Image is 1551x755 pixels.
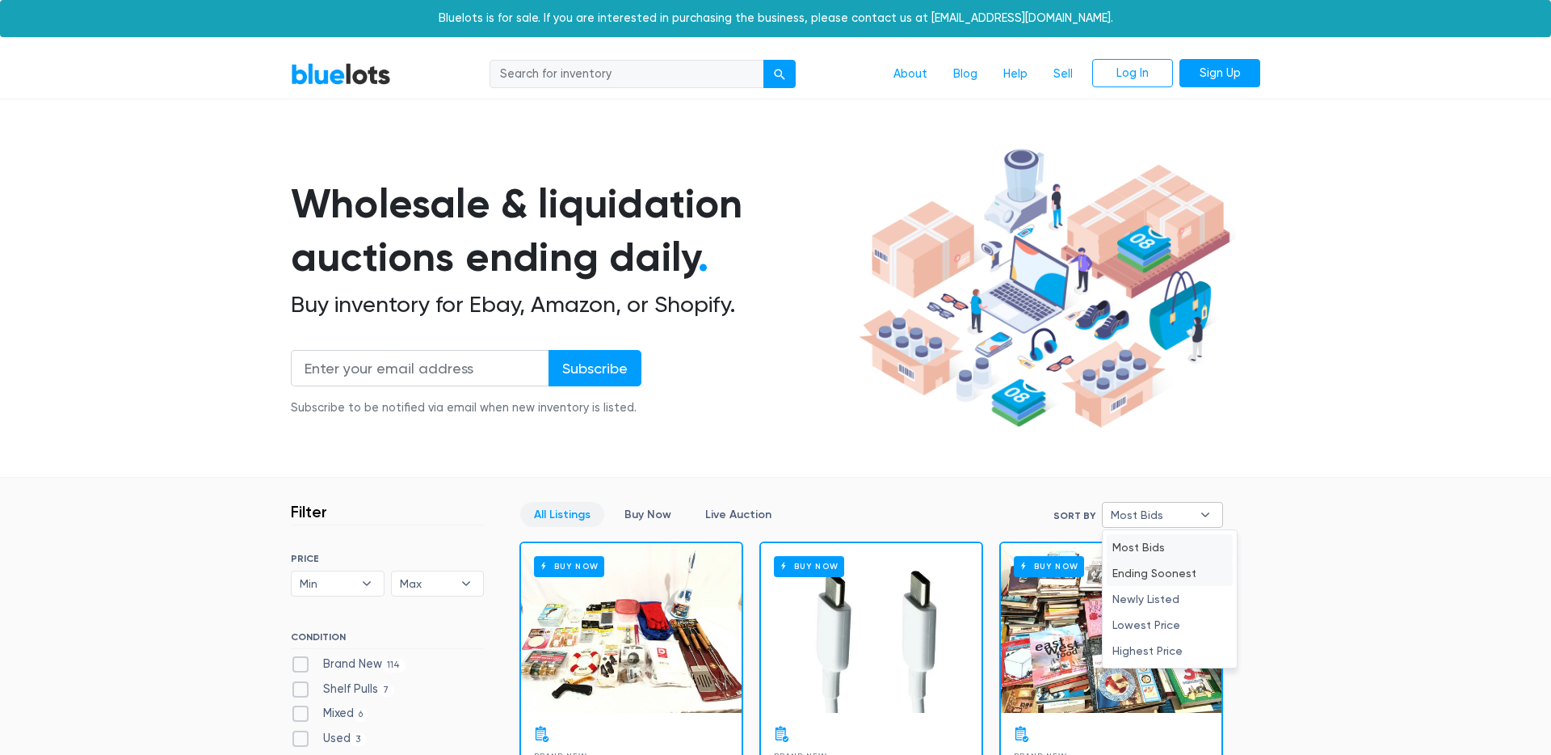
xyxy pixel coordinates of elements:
label: Mixed [291,705,368,723]
span: Most Bids [1111,503,1192,527]
a: Log In [1092,59,1173,88]
h2: Buy inventory for Ebay, Amazon, or Shopify. [291,291,853,318]
a: Buy Now [611,502,685,527]
span: 7 [378,684,394,697]
a: Live Auction [691,502,785,527]
h1: Wholesale & liquidation auctions ending daily [291,177,853,285]
a: About [881,59,940,90]
label: Used [291,730,366,748]
span: 3 [351,733,366,746]
h3: Filter [291,502,327,521]
a: Buy Now [761,543,981,713]
span: 114 [382,659,406,672]
span: Max [400,572,453,596]
div: Subscribe to be notified via email when new inventory is listed. [291,399,641,417]
span: Min [300,572,353,596]
label: Brand New [291,656,406,673]
a: BlueLots [291,62,391,86]
label: Shelf Pulls [291,681,394,698]
b: ▾ [350,572,384,596]
h6: Buy Now [1014,556,1084,576]
li: Highest Price [1107,638,1233,664]
h6: Buy Now [774,556,844,576]
a: All Listings [520,502,604,527]
li: Newly Listed [1107,586,1233,612]
a: Buy Now [521,543,742,713]
a: Sell [1040,59,1086,90]
span: . [698,233,708,281]
span: 6 [354,709,368,722]
a: Help [990,59,1040,90]
a: Blog [940,59,990,90]
h6: PRICE [291,553,484,564]
a: Buy Now [1001,543,1221,713]
li: Ending Soonest [1107,560,1233,586]
b: ▾ [1188,503,1222,527]
img: hero-ee84e7d0318cb26816c560f6b4441b76977f77a177738b4e94f68c95b2b83dbb.png [853,141,1236,436]
h6: CONDITION [291,631,484,649]
input: Subscribe [549,350,641,386]
label: Sort By [1053,508,1095,523]
li: Most Bids [1107,534,1233,560]
input: Enter your email address [291,350,549,386]
b: ▾ [449,572,483,596]
input: Search for inventory [490,60,764,89]
h6: Buy Now [534,556,604,576]
li: Lowest Price [1107,612,1233,638]
a: Sign Up [1179,59,1260,88]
